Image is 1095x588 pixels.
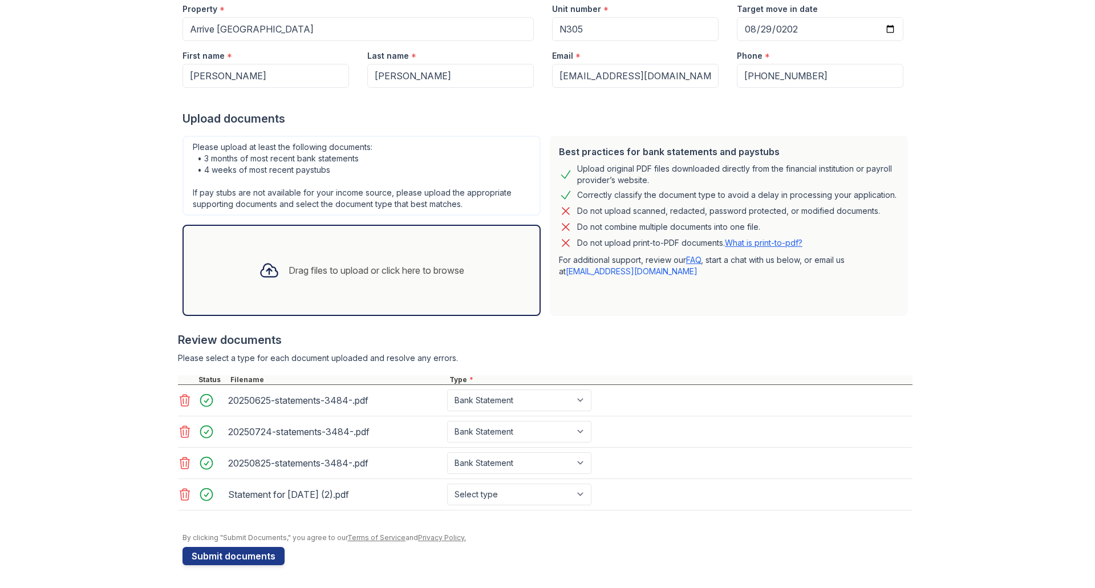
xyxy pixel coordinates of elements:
[418,533,466,542] a: Privacy Policy.
[182,533,912,542] div: By clicking "Submit Documents," you agree to our and
[347,533,405,542] a: Terms of Service
[178,332,912,348] div: Review documents
[228,485,443,504] div: Statement for [DATE] (2).pdf
[228,375,447,384] div: Filename
[577,163,899,186] div: Upload original PDF files downloaded directly from the financial institution or payroll provider’...
[559,145,899,159] div: Best practices for bank statements and paystubs
[228,423,443,441] div: 20250724-statements-3484-.pdf
[552,3,601,15] label: Unit number
[566,266,697,276] a: [EMAIL_ADDRESS][DOMAIN_NAME]
[182,50,225,62] label: First name
[559,254,899,277] p: For additional support, review our , start a chat with us below, or email us at
[577,188,897,202] div: Correctly classify the document type to avoid a delay in processing your application.
[182,111,912,127] div: Upload documents
[577,237,802,249] p: Do not upload print-to-PDF documents.
[725,238,802,248] a: What is print-to-pdf?
[737,50,763,62] label: Phone
[196,375,228,384] div: Status
[182,547,285,565] button: Submit documents
[577,220,760,234] div: Do not combine multiple documents into one file.
[367,50,409,62] label: Last name
[737,3,818,15] label: Target move in date
[686,255,701,265] a: FAQ
[178,352,912,364] div: Please select a type for each document uploaded and resolve any errors.
[228,391,443,409] div: 20250625-statements-3484-.pdf
[182,3,217,15] label: Property
[552,50,573,62] label: Email
[182,136,541,216] div: Please upload at least the following documents: • 3 months of most recent bank statements • 4 wee...
[577,204,880,218] div: Do not upload scanned, redacted, password protected, or modified documents.
[289,263,464,277] div: Drag files to upload or click here to browse
[447,375,912,384] div: Type
[228,454,443,472] div: 20250825-statements-3484-.pdf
